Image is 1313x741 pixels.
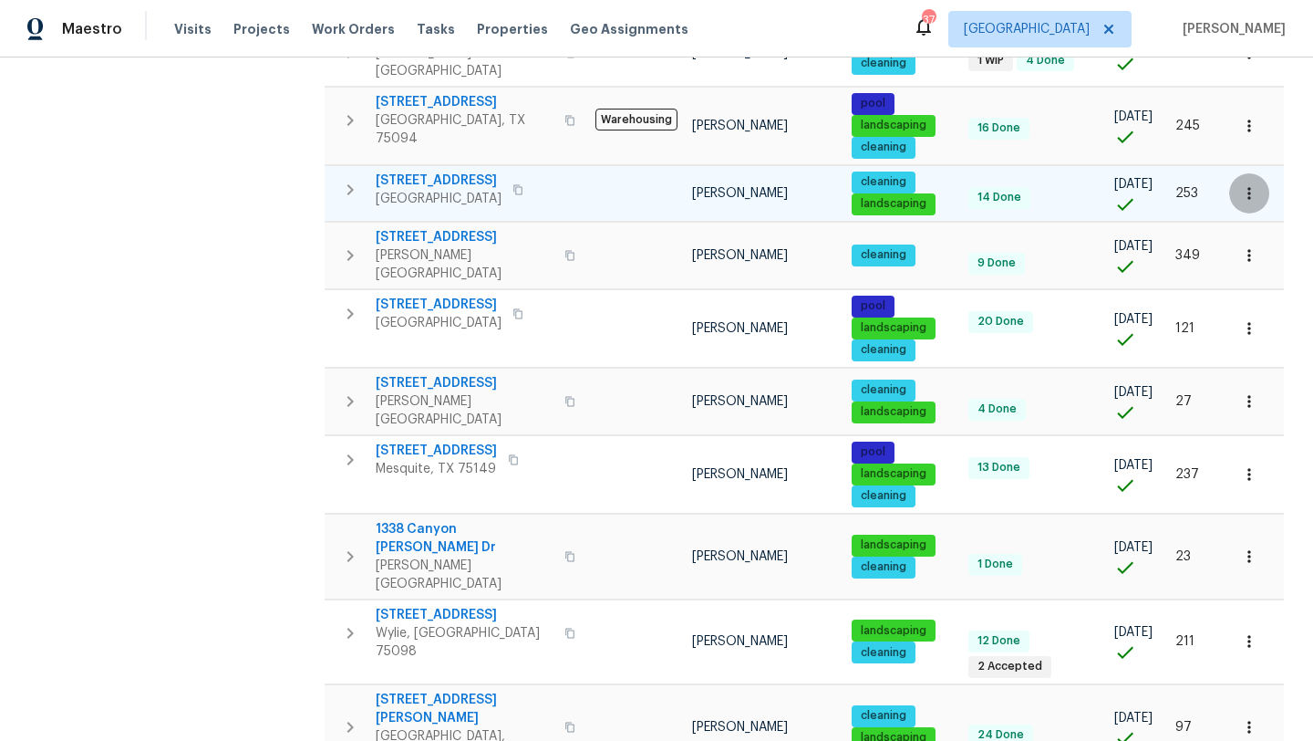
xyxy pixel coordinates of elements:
span: cleaning [853,247,914,263]
span: [DATE] [1114,712,1153,725]
span: landscaping [853,196,934,212]
span: [DATE] [1114,313,1153,326]
span: Mesquite, TX 75149 [376,460,497,478]
span: [PERSON_NAME] [1175,20,1286,38]
span: [PERSON_NAME][GEOGRAPHIC_DATA] [376,557,553,593]
span: [PERSON_NAME][GEOGRAPHIC_DATA] [376,246,553,283]
span: cleaning [853,488,914,504]
span: [STREET_ADDRESS] [376,442,497,460]
span: 14 Done [970,190,1029,205]
span: 1 WIP [970,53,1011,68]
span: cleaning [853,645,914,661]
span: 20 Done [970,314,1031,329]
span: [PERSON_NAME] [692,395,788,408]
span: [PERSON_NAME][GEOGRAPHIC_DATA] [376,44,553,80]
span: landscaping [853,320,934,336]
span: [PERSON_NAME] [692,249,788,262]
span: [STREET_ADDRESS] [376,296,501,314]
span: 245 [1175,120,1200,132]
span: [GEOGRAPHIC_DATA], TX 75094 [376,111,553,148]
span: [PERSON_NAME] [692,550,788,563]
span: [PERSON_NAME] [692,721,788,734]
span: Projects [233,20,290,38]
span: landscaping [853,466,934,482]
span: 1 Done [970,557,1020,572]
span: 253 [1175,187,1198,200]
span: cleaning [853,342,914,358]
span: [GEOGRAPHIC_DATA] [376,314,501,332]
span: landscaping [853,404,934,420]
span: 237 [1175,468,1199,481]
span: [PERSON_NAME] [692,47,788,59]
span: 211 [1175,635,1194,648]
span: [DATE] [1114,178,1153,191]
span: [PERSON_NAME] [692,322,788,335]
span: Geo Assignments [570,20,688,38]
span: 27 [1175,395,1192,408]
span: [DATE] [1114,386,1153,399]
span: [GEOGRAPHIC_DATA] [376,190,501,208]
span: 23 [1175,550,1191,563]
span: landscaping [853,537,934,553]
span: [STREET_ADDRESS] [376,172,501,190]
span: cleaning [853,56,914,71]
span: cleaning [853,559,914,575]
span: 13 Done [970,460,1028,475]
span: [PERSON_NAME] [692,187,788,200]
span: cleaning [853,140,914,155]
span: Maestro [62,20,122,38]
span: 4 Done [970,402,1024,417]
span: [PERSON_NAME] [692,635,788,648]
span: Wylie, [GEOGRAPHIC_DATA] 75098 [376,624,553,661]
span: pool [853,298,893,314]
span: 121 [1175,322,1194,335]
span: [DATE] [1114,110,1153,123]
span: [STREET_ADDRESS][PERSON_NAME] [376,691,553,727]
span: [DATE] [1114,541,1153,554]
span: [STREET_ADDRESS] [376,374,553,392]
span: [DATE] [1114,626,1153,639]
span: [DATE] [1114,459,1153,472]
span: 1338 Canyon [PERSON_NAME] Dr [376,520,553,557]
span: Warehousing [595,109,677,130]
span: Tasks [417,23,455,36]
span: cleaning [853,382,914,398]
span: 12 Done [970,633,1028,649]
span: Properties [477,20,548,38]
span: [DATE] [1114,240,1153,253]
span: 349 [1175,249,1200,262]
span: [PERSON_NAME] [692,468,788,481]
span: Visits [174,20,212,38]
span: 9 Done [970,256,1023,271]
span: cleaning [853,708,914,724]
span: pool [853,444,893,460]
span: 43 [1175,47,1192,59]
span: landscaping [853,118,934,133]
span: [STREET_ADDRESS] [376,93,553,111]
span: [STREET_ADDRESS] [376,228,553,246]
span: [STREET_ADDRESS] [376,606,553,624]
span: cleaning [853,174,914,190]
span: pool [853,96,893,111]
span: landscaping [853,623,934,639]
span: Work Orders [312,20,395,38]
span: 4 Done [1018,53,1072,68]
span: [PERSON_NAME] [692,120,788,132]
span: 97 [1175,721,1192,734]
span: 16 Done [970,120,1028,136]
span: [PERSON_NAME][GEOGRAPHIC_DATA] [376,392,553,429]
div: 37 [922,11,935,29]
span: [GEOGRAPHIC_DATA] [964,20,1090,38]
span: 2 Accepted [970,659,1049,674]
